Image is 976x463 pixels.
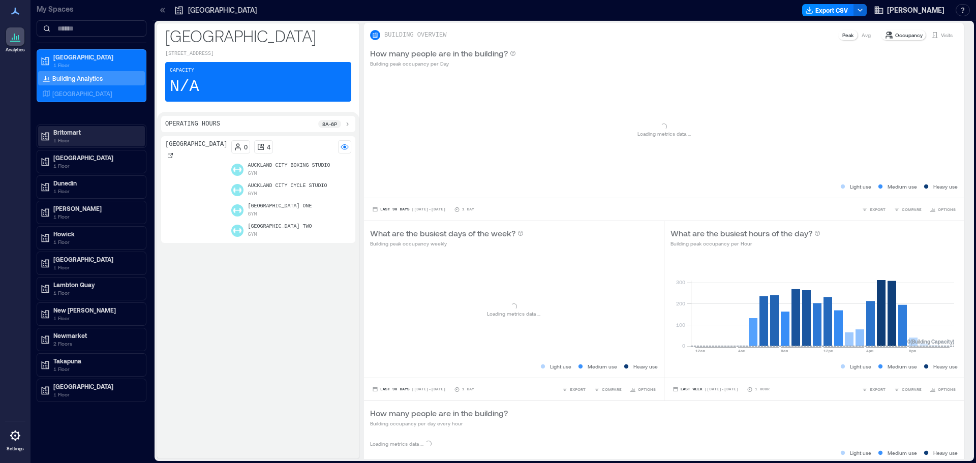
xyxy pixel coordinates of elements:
p: [GEOGRAPHIC_DATA] [188,5,257,15]
p: Heavy use [933,182,958,191]
p: 1 Day [462,386,474,392]
text: 12pm [823,349,833,353]
p: 1 Floor [53,61,139,69]
p: [GEOGRAPHIC_DATA] [53,53,139,61]
p: 1 Floor [53,162,139,170]
button: EXPORT [560,384,588,394]
p: Medium use [588,362,617,371]
p: Medium use [888,182,917,191]
button: [PERSON_NAME] [871,2,948,18]
p: Gym [248,231,257,239]
span: COMPARE [902,206,922,212]
text: 4am [738,349,746,353]
p: Occupancy [895,31,923,39]
p: Heavy use [933,362,958,371]
button: OPTIONS [928,204,958,214]
button: Export CSV [802,4,854,16]
p: Heavy use [633,362,658,371]
p: 1 Floor [53,314,139,322]
button: OPTIONS [928,384,958,394]
button: COMPARE [892,204,924,214]
span: COMPARE [602,386,622,392]
p: Visits [941,31,953,39]
p: [GEOGRAPHIC_DATA] Two [248,223,312,231]
button: EXPORT [860,204,888,214]
text: 8pm [909,349,917,353]
p: 8a - 6p [322,120,337,128]
text: 4pm [866,349,874,353]
button: EXPORT [860,384,888,394]
p: [GEOGRAPHIC_DATA] [53,382,139,390]
p: 4 [267,143,270,151]
p: Capacity [170,67,194,75]
button: COMPARE [592,384,624,394]
p: Medium use [888,362,917,371]
p: Analytics [6,47,25,53]
p: [PERSON_NAME] [53,204,139,212]
p: Auckland City Boxing Studio [248,162,330,170]
tspan: 200 [676,300,685,306]
button: Last 90 Days |[DATE]-[DATE] [370,384,448,394]
p: Building peak occupancy per Hour [670,239,820,248]
p: N/A [170,77,199,97]
p: Building peak occupancy weekly [370,239,524,248]
span: EXPORT [870,206,886,212]
p: How many people are in the building? [370,47,508,59]
p: 1 Floor [53,238,139,246]
p: [GEOGRAPHIC_DATA] [53,255,139,263]
p: Light use [850,182,871,191]
button: Last 90 Days |[DATE]-[DATE] [370,204,448,214]
p: Lambton Quay [53,281,139,289]
p: Takapuna [53,357,139,365]
p: Gym [248,190,257,198]
span: OPTIONS [938,206,956,212]
p: Auckland City Cycle Studio [248,182,327,190]
span: EXPORT [570,386,586,392]
p: How many people are in the building? [370,407,508,419]
p: [GEOGRAPHIC_DATA] [53,153,139,162]
p: Building occupancy per day every hour [370,419,508,427]
p: Building peak occupancy per Day [370,59,516,68]
p: What are the busiest days of the week? [370,227,515,239]
p: Loading metrics data ... [487,310,540,318]
p: 1 Floor [53,136,139,144]
p: 1 Floor [53,187,139,195]
p: 2 Floors [53,339,139,348]
p: What are the busiest hours of the day? [670,227,812,239]
p: [GEOGRAPHIC_DATA] [165,140,227,148]
p: New [PERSON_NAME] [53,306,139,314]
tspan: 100 [676,322,685,328]
tspan: 300 [676,279,685,285]
p: Dunedin [53,179,139,187]
p: Light use [850,362,871,371]
span: OPTIONS [938,386,956,392]
p: Howick [53,230,139,238]
p: Britomart [53,128,139,136]
p: [STREET_ADDRESS] [165,50,351,58]
tspan: 0 [682,343,685,349]
p: 1 Floor [53,390,139,398]
p: Operating Hours [165,120,220,128]
p: 1 Floor [53,263,139,271]
button: COMPARE [892,384,924,394]
a: Analytics [3,24,28,56]
p: Loading metrics data ... [637,130,691,138]
p: 1 Day [462,206,474,212]
p: Gym [248,170,257,178]
span: [PERSON_NAME] [887,5,944,15]
p: 1 Floor [53,289,139,297]
a: Settings [3,423,27,455]
p: Medium use [888,449,917,457]
p: 0 [244,143,248,151]
button: Last Week |[DATE]-[DATE] [670,384,741,394]
p: Peak [842,31,853,39]
p: 1 Floor [53,212,139,221]
p: Light use [550,362,571,371]
p: Light use [850,449,871,457]
text: 12am [695,349,705,353]
text: 8am [781,349,788,353]
button: OPTIONS [628,384,658,394]
p: Building Analytics [52,74,103,82]
p: Newmarket [53,331,139,339]
p: My Spaces [37,4,146,14]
